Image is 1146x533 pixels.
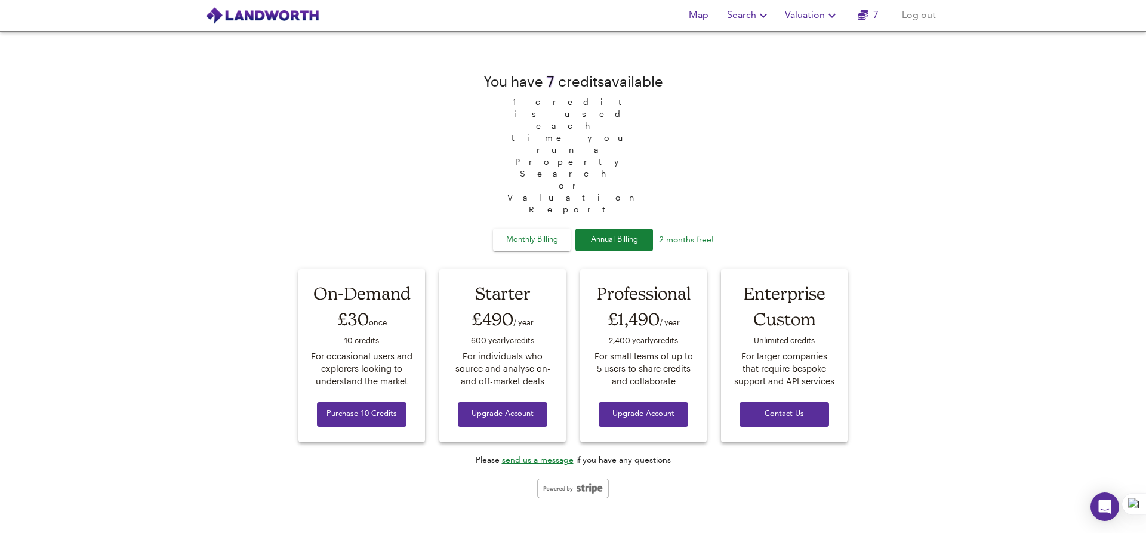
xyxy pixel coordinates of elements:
[310,332,414,350] div: 10 credit s
[451,350,554,387] div: For individuals who source and analyse on- and off-market deals
[732,306,836,332] div: Custom
[785,7,839,24] span: Valuation
[476,454,671,466] div: Please if you have any questions
[732,332,836,350] div: Unlimited credit s
[608,408,679,421] span: Upgrade Account
[679,4,717,27] button: Map
[451,332,554,350] div: 600 yearly credit s
[317,402,406,427] button: Purchase 10 Credits
[205,7,319,24] img: logo
[310,281,414,306] div: On-Demand
[749,408,820,421] span: Contact Us
[310,306,414,332] div: £30
[732,350,836,387] div: For larger companies that require bespoke support and API services
[369,318,387,326] span: once
[537,479,609,499] img: stripe-logo
[740,402,829,427] button: Contact Us
[458,402,547,427] button: Upgrade Account
[483,71,663,91] div: You have credit s available
[467,408,538,421] span: Upgrade Account
[493,229,571,252] button: Monthly Billing
[592,332,695,350] div: 2,400 yearly credit s
[501,91,645,215] span: 1 credit is used each time you run a Property Search or Valuation Report
[592,306,695,332] div: £1,490
[502,456,574,464] a: send us a message
[502,233,562,247] span: Monthly Billing
[858,7,879,24] a: 7
[592,281,695,306] div: Professional
[599,402,688,427] button: Upgrade Account
[1090,492,1119,521] div: Open Intercom Messenger
[513,318,534,326] span: / year
[780,4,844,27] button: Valuation
[684,7,713,24] span: Map
[897,4,941,27] button: Log out
[326,408,397,421] span: Purchase 10 Credits
[592,350,695,387] div: For small teams of up to 5 users to share credits and collaborate
[722,4,775,27] button: Search
[310,350,414,387] div: For occasional users and explorers looking to understand the market
[732,281,836,306] div: Enterprise
[849,4,887,27] button: 7
[547,73,554,90] span: 7
[659,236,714,244] span: 2 months free!
[660,318,680,326] span: / year
[727,7,771,24] span: Search
[451,281,554,306] div: Starter
[451,306,554,332] div: £490
[902,7,936,24] span: Log out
